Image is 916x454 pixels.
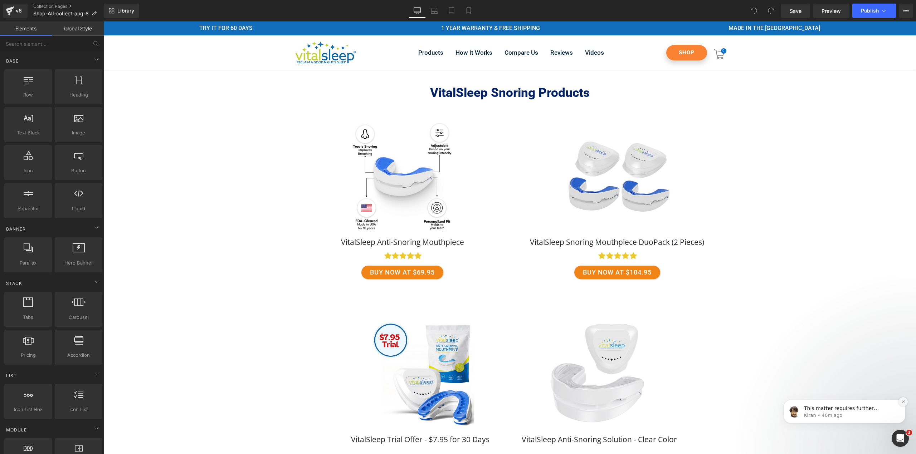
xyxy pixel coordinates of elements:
a: Reviews [447,27,469,36]
a: Preview [813,4,849,18]
img: VitalSleep Trial Offer - $7.95 for 30 Days [263,299,371,406]
iframe: Intercom notifications message [773,354,916,435]
button: Publish [852,4,896,18]
a: Mobile [460,4,477,18]
span: Button [57,167,100,174]
p: MADE IN THE [GEOGRAPHIC_DATA] [625,4,717,10]
div: v6 [14,6,23,15]
span: Carousel [57,314,100,321]
span: Base [5,58,19,64]
strong: VitalSleep Snoring Products [327,64,486,79]
a: Desktop [409,4,426,18]
span: 2 [906,430,912,435]
span: Text Block [6,129,50,137]
a: Tablet [443,4,460,18]
span: Banner [5,226,26,232]
a: BUY NOW AT $69.95 [258,244,340,258]
p: 1 YEAR WARRANTY & FREE SHIPPING [338,4,437,10]
span: List [5,372,18,379]
span: BUY NOW AT $69.95 [267,248,331,254]
img: Profile image for Kiran [16,52,28,63]
a: 0 [611,28,621,36]
span: Icon List [57,406,100,413]
span: Preview [822,7,841,15]
a: Products [315,27,340,36]
a: Collection Pages [33,4,104,9]
button: Dismiss notification [126,43,135,52]
button: More [899,4,913,18]
span: Hero Banner [57,259,100,267]
span: Parallax [6,259,50,267]
a: How It Works [352,27,389,36]
a: SHOP [563,24,604,39]
a: VitalSleep Snoring Mouthpiece DuoPack (2 Pieces) [427,216,601,226]
img: VitalSleep Anti-Snoring Solution - Clear Color [442,299,550,406]
a: Laptop [426,4,443,18]
span: 0 [618,27,623,32]
span: Module [5,426,28,433]
iframe: Intercom live chat [892,430,909,447]
span: Pricing [6,351,50,359]
a: Global Style [52,21,104,36]
span: Accordion [57,351,100,359]
img: cart-icon [611,28,621,38]
a: Videos [482,27,501,36]
img: header-logo [192,20,253,43]
a: VitalSleep Trial Offer - $7.95 for 30 Days [248,413,386,423]
span: Separator [6,205,50,212]
span: Icon List Hoz [6,406,50,413]
img: VitalSleep Anti-Snoring Mouthpiece [245,102,353,209]
span: Tabs [6,314,50,321]
span: Liquid [57,205,100,212]
a: New Library [104,4,139,18]
a: VitalSleep Anti-Snoring Mouthpiece [238,216,361,226]
span: Icon [6,167,50,174]
span: BUY NOW AT $104.95 [479,248,548,254]
button: Redo [764,4,778,18]
span: Save [790,7,801,15]
span: Library [117,8,134,14]
img: VitalSleep Snoring Mouthpiece DuoPack (2 Pieces) [460,102,567,209]
button: Undo [747,4,761,18]
p: TRY IT FOR 60 DAYS [96,4,149,10]
a: BUY NOW AT $104.95 [471,244,557,258]
span: Heading [57,91,100,99]
span: Row [6,91,50,99]
span: Stack [5,280,23,287]
span: Shop-All-collect-aug-8 [33,11,89,16]
a: v6 [3,4,28,18]
a: VitalSleep Anti-Snoring Solution - Clear Color [418,413,574,423]
p: Message from Kiran, sent 40m ago [31,58,123,64]
span: Publish [861,8,879,14]
a: Compare Us [401,27,435,36]
div: message notification from Kiran, 40m ago. This matter requires further investigation from the tec... [11,45,132,69]
span: Image [57,129,100,137]
p: This matter requires further investigation from the technical side. I will transfer this to our T... [31,51,123,58]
